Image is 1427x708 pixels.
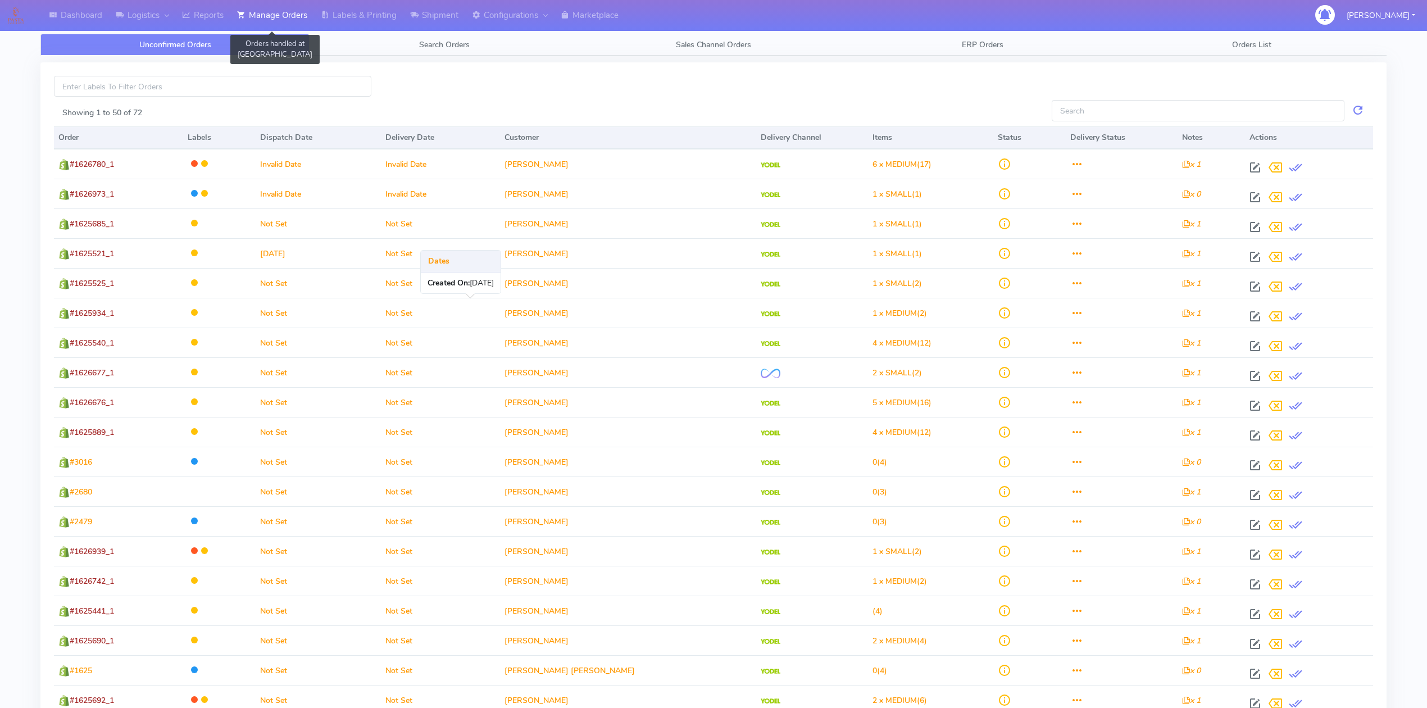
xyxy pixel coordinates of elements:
td: Not Set [256,387,381,417]
td: Not Set [256,536,381,566]
i: x 1 [1182,367,1201,378]
img: Yodel [761,550,780,555]
span: 2 x MEDIUM [872,636,917,646]
td: Invalid Date [256,179,381,208]
td: [PERSON_NAME] [500,596,757,625]
i: x 1 [1182,636,1201,646]
input: Enter Labels To Filter Orders [54,76,371,97]
span: 0 [872,487,877,497]
div: [DATE] [421,273,501,293]
span: #1625889_1 [70,427,114,438]
span: 0 [872,457,877,468]
img: Yodel [761,639,780,645]
td: Not Set [381,298,500,328]
img: Yodel [761,401,780,406]
img: Yodel [761,252,780,257]
img: OnFleet [761,369,780,378]
span: #1626939_1 [70,546,114,557]
i: x 1 [1182,606,1201,616]
span: #1625692_1 [70,695,114,706]
img: Yodel [761,162,780,168]
span: (2) [872,576,927,587]
i: x 0 [1182,189,1201,199]
td: [PERSON_NAME] [500,357,757,387]
span: 1 x SMALL [872,546,912,557]
td: [PERSON_NAME] [500,298,757,328]
th: Dispatch Date [256,126,381,149]
td: Not Set [381,268,500,298]
i: x 1 [1182,695,1201,706]
img: Yodel [761,520,780,525]
span: #1626742_1 [70,576,114,587]
span: (6) [872,695,927,706]
i: x 0 [1182,457,1201,468]
td: Invalid Date [381,149,500,179]
span: 1 x SMALL [872,278,912,289]
td: Not Set [256,566,381,596]
span: #2680 [70,487,92,497]
span: (3) [872,487,887,497]
td: Not Set [256,655,381,685]
td: [PERSON_NAME] [500,179,757,208]
th: Labels [183,126,256,149]
td: Not Set [381,596,500,625]
i: x 1 [1182,278,1201,289]
td: [PERSON_NAME] [500,476,757,506]
span: #1626780_1 [70,159,114,170]
i: x 1 [1182,308,1201,319]
span: #1625540_1 [70,338,114,348]
i: x 1 [1182,159,1201,170]
span: 1 x SMALL [872,189,912,199]
span: 2 x SMALL [872,367,912,378]
td: Not Set [256,447,381,476]
span: #1625521_1 [70,248,114,259]
span: (2) [872,546,922,557]
td: [PERSON_NAME] [500,417,757,447]
button: [PERSON_NAME] [1338,4,1424,27]
span: #1626676_1 [70,397,114,408]
td: [PERSON_NAME] [500,506,757,536]
td: Not Set [256,625,381,655]
td: Not Set [381,625,500,655]
img: Yodel [761,490,780,496]
td: Not Set [381,417,500,447]
span: (2) [872,367,922,378]
span: 1 x MEDIUM [872,576,917,587]
td: Not Set [256,268,381,298]
img: Yodel [761,609,780,615]
span: 0 [872,516,877,527]
td: Not Set [381,536,500,566]
span: Orders List [1232,39,1271,50]
span: (2) [872,308,927,319]
i: x 0 [1182,665,1201,676]
span: 4 x MEDIUM [872,427,917,438]
input: Search [1052,100,1344,121]
ul: Tabs [40,34,1387,56]
span: Sales Channel Orders [676,39,751,50]
img: Yodel [761,311,780,317]
span: (2) [872,278,922,289]
td: [PERSON_NAME] [500,238,757,268]
td: [DATE] [256,238,381,268]
span: (17) [872,159,931,170]
th: Delivery Channel [756,126,868,149]
i: x 1 [1182,546,1201,557]
strong: Created On: [428,278,470,288]
i: x 1 [1182,397,1201,408]
td: [PERSON_NAME] [500,149,757,179]
img: Yodel [761,669,780,674]
span: #1625 [70,665,92,676]
th: Order [54,126,183,149]
td: Not Set [381,328,500,357]
img: Yodel [761,222,780,228]
span: 0 [872,665,877,676]
i: x 1 [1182,427,1201,438]
i: x 1 [1182,219,1201,229]
td: Not Set [381,357,500,387]
th: Delivery Status [1066,126,1178,149]
span: 1 x SMALL [872,219,912,229]
span: 5 x MEDIUM [872,397,917,408]
i: x 1 [1182,487,1201,497]
span: 1 x MEDIUM [872,308,917,319]
th: Notes [1178,126,1245,149]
